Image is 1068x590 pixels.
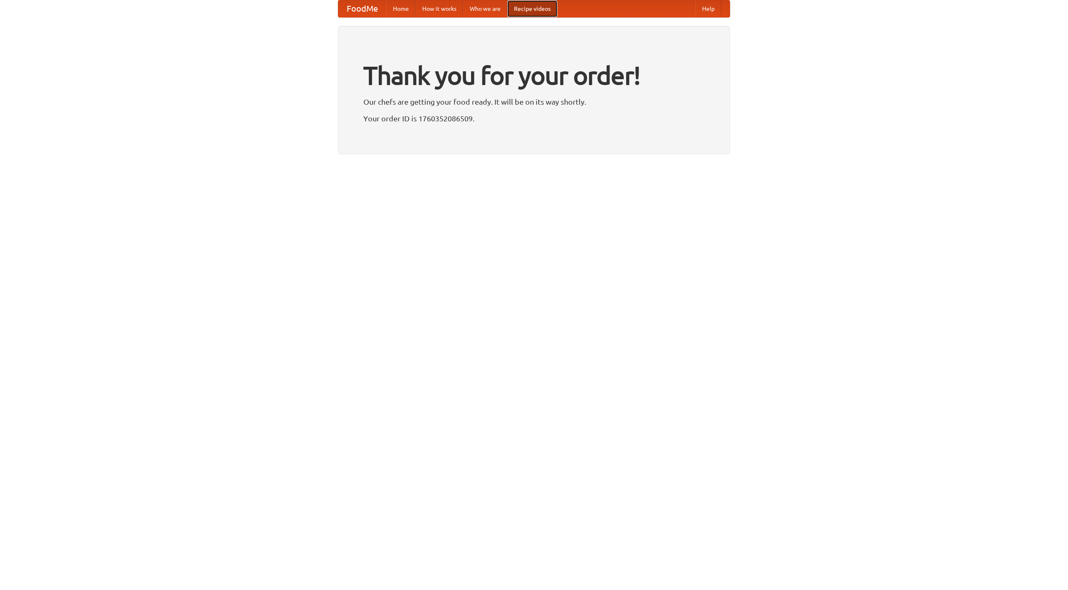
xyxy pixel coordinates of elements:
a: How it works [416,0,463,17]
h1: Thank you for your order! [363,55,705,95]
a: Who we are [463,0,507,17]
p: Your order ID is 1760352086509. [363,112,705,125]
a: FoodMe [338,0,386,17]
a: Help [695,0,721,17]
p: Our chefs are getting your food ready. It will be on its way shortly. [363,95,705,108]
a: Home [386,0,416,17]
a: Recipe videos [507,0,557,17]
